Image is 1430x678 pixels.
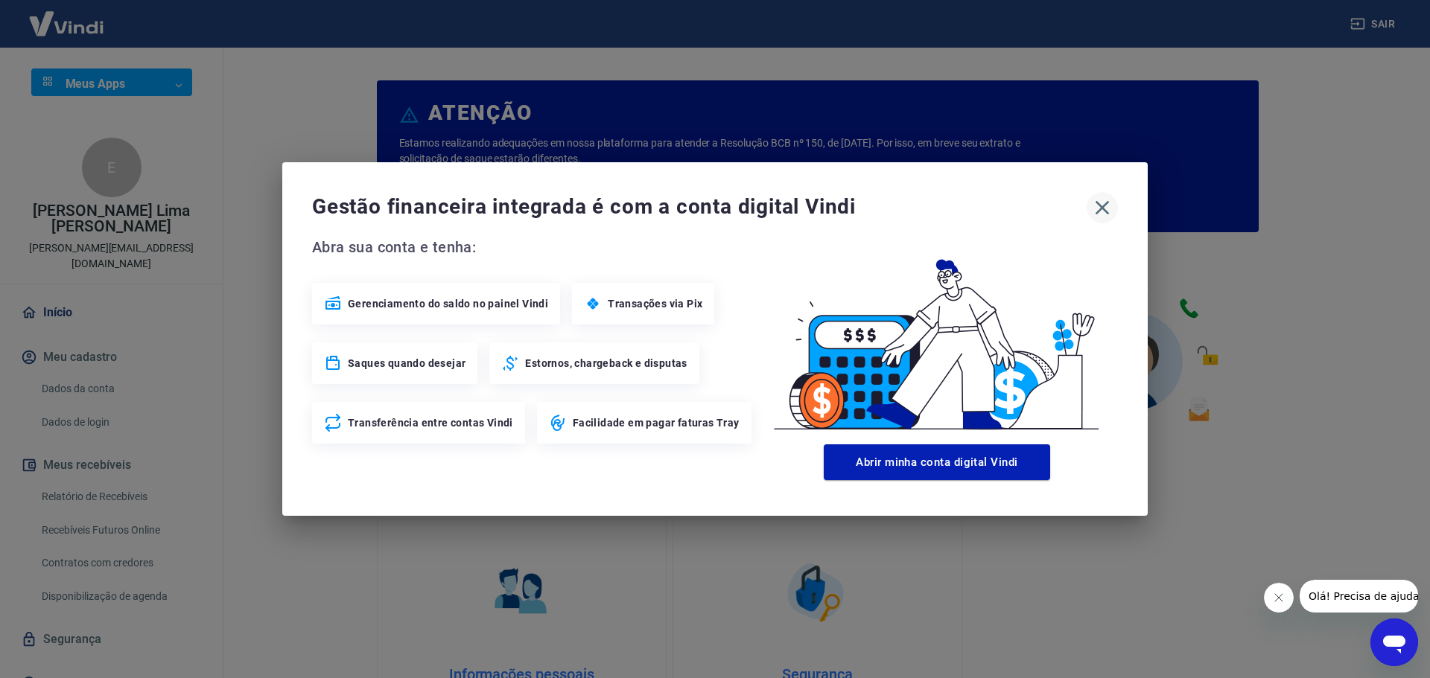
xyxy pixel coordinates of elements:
[348,296,548,311] span: Gerenciamento do saldo no painel Vindi
[312,235,756,259] span: Abra sua conta e tenha:
[573,415,740,430] span: Facilidade em pagar faturas Tray
[348,415,513,430] span: Transferência entre contas Vindi
[348,356,465,371] span: Saques quando desejar
[525,356,687,371] span: Estornos, chargeback e disputas
[608,296,702,311] span: Transações via Pix
[9,10,125,22] span: Olá! Precisa de ajuda?
[1370,618,1418,666] iframe: Botão para abrir a janela de mensagens
[312,192,1087,222] span: Gestão financeira integrada é com a conta digital Vindi
[1264,583,1294,613] iframe: Fechar mensagem
[1300,580,1418,613] iframe: Mensagem da empresa
[824,444,1050,480] button: Abrir minha conta digital Vindi
[756,235,1118,438] img: Good Billing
